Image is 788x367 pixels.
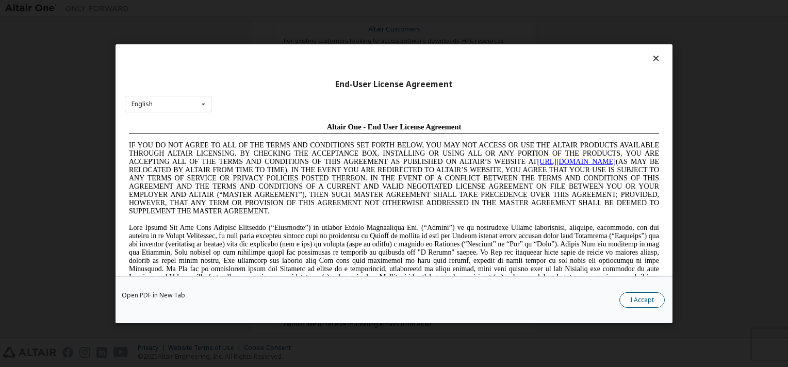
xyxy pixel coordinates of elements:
[122,292,185,298] a: Open PDF in New Tab
[4,23,534,96] span: IF YOU DO NOT AGREE TO ALL OF THE TERMS AND CONDITIONS SET FORTH BELOW, YOU MAY NOT ACCESS OR USE...
[4,105,534,179] span: Lore Ipsumd Sit Ame Cons Adipisc Elitseddo (“Eiusmodte”) in utlabor Etdolo Magnaaliqua Eni. (“Adm...
[202,4,337,12] span: Altair One - End User License Agreement
[413,39,491,47] a: [URL][DOMAIN_NAME]
[125,79,663,89] div: End-User License Agreement
[132,101,153,107] div: English
[619,292,665,307] button: I Accept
